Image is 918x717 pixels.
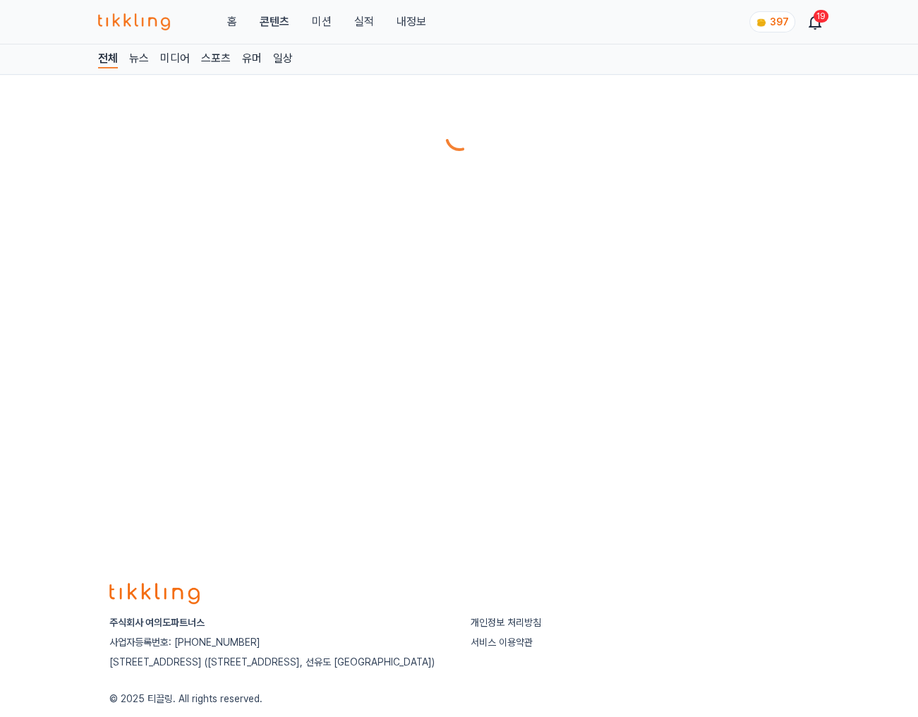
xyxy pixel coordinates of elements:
button: 미션 [311,13,331,30]
img: coin [756,17,767,28]
span: 397 [770,16,789,28]
p: [STREET_ADDRESS] ([STREET_ADDRESS], 선유도 [GEOGRAPHIC_DATA]) [109,655,448,669]
a: 콘텐츠 [259,13,289,30]
a: 내정보 [396,13,425,30]
a: 19 [809,13,821,30]
a: 실적 [354,13,373,30]
p: 주식회사 여의도파트너스 [109,615,448,629]
a: 미디어 [160,50,190,68]
a: 스포츠 [201,50,231,68]
a: 홈 [227,13,236,30]
p: © 2025 티끌링. All rights reserved. [109,692,809,706]
a: 유머 [242,50,262,68]
a: 서비스 이용약관 [471,637,533,648]
a: 개인정보 처리방침 [471,617,541,628]
a: 뉴스 [129,50,149,68]
img: logo [109,583,200,604]
p: 사업자등록번호: [PHONE_NUMBER] [109,635,448,649]
a: 일상 [273,50,293,68]
div: 19 [814,10,828,23]
a: coin 397 [749,11,792,32]
a: 전체 [98,50,118,68]
img: 티끌링 [98,13,171,30]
